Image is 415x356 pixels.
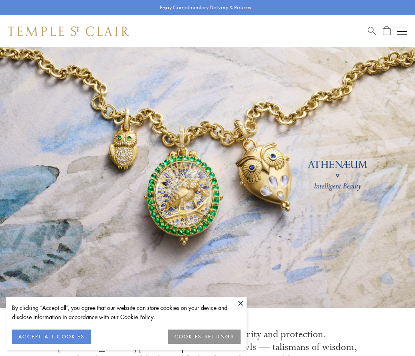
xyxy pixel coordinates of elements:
[383,26,391,36] a: Open Shopping Bag
[160,4,251,12] p: Enjoy Complimentary Delivery & Returns
[397,26,407,36] button: Open navigation
[8,26,129,36] img: Temple St. Clair
[12,330,91,344] button: ACCEPT ALL COOKIES
[368,26,376,36] a: Search
[12,303,241,322] div: By clicking “Accept all”, you agree that our website can store cookies on your device and disclos...
[168,330,241,344] button: COOKIES SETTINGS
